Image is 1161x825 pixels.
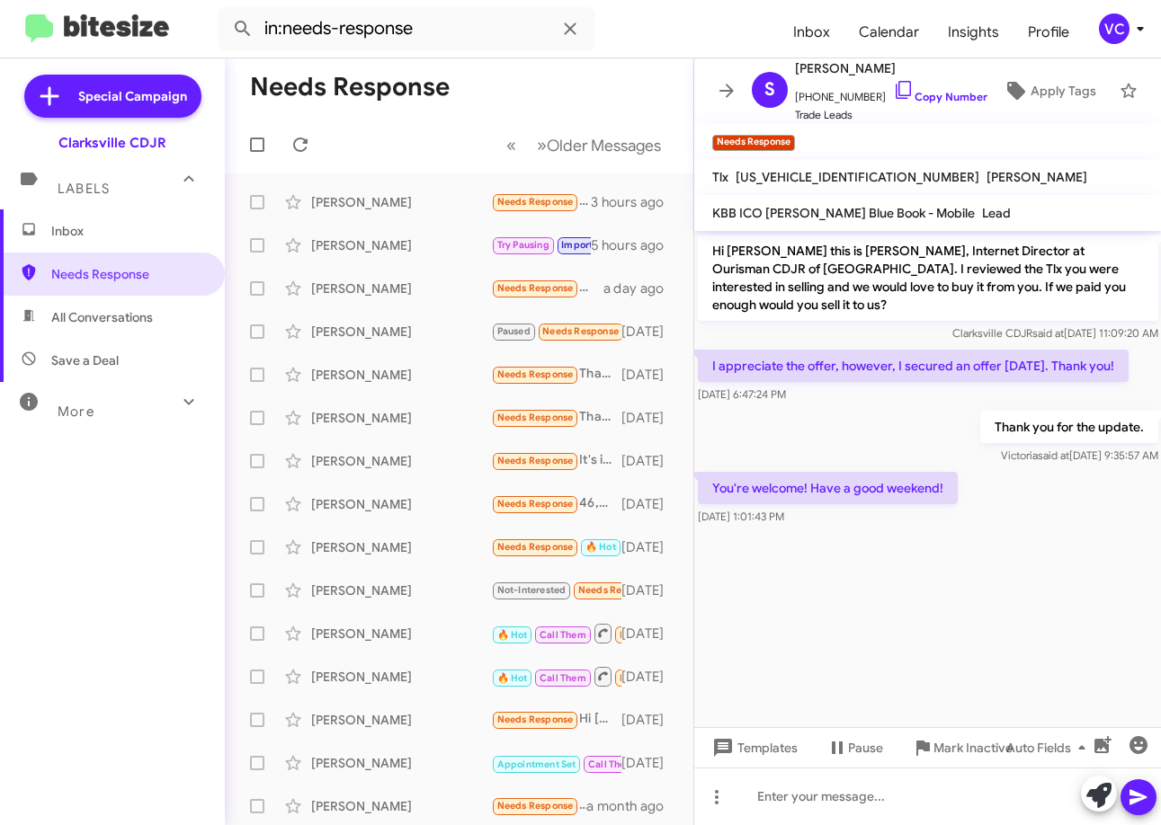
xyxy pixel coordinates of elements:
span: Mark Inactive [933,732,1013,764]
span: Call Them [540,629,586,641]
a: Copy Number [893,90,987,103]
div: [PERSON_NAME] [311,538,491,556]
button: Templates [694,732,812,764]
span: Call Them [588,758,635,770]
span: S [764,75,775,104]
div: Thanks but I am no longer interested. I bought something else. [491,364,621,385]
span: Needs Response [497,196,574,208]
small: Needs Response [712,135,795,151]
nav: Page navigation example [496,127,672,164]
span: 🔥 Hot [497,672,528,684]
span: [PHONE_NUMBER] [795,79,987,106]
div: Not interested. Just want out the door pricing [491,278,603,298]
div: [PERSON_NAME] [311,495,491,513]
div: [DATE] [621,452,679,470]
div: Inbound Call [491,751,621,774]
span: Auto Fields [1006,732,1093,764]
span: Save a Deal [51,351,119,369]
div: Hi [PERSON_NAME] im currently working with [PERSON_NAME] at Ourisman to sell these cars we are ju... [491,709,621,730]
span: said at [1037,448,1068,462]
p: You're welcome! Have a good weekend! [698,472,958,504]
div: [DATE] [621,754,679,772]
div: a day ago [603,279,679,297]
span: Needs Response [542,325,619,337]
div: [DATE] [621,581,679,599]
span: Templates [709,732,798,764]
span: Needs Response [497,282,574,294]
div: [PERSON_NAME] [311,754,491,772]
span: Inbox [51,222,204,240]
button: Mark Inactive [898,732,1027,764]
a: Inbox [779,6,844,58]
span: Important [561,239,608,251]
span: Paused [497,325,531,337]
span: Needs Response [51,265,204,283]
span: Calendar [844,6,933,58]
p: I appreciate the offer, however, I secured an offer [DATE]. Thank you! [698,350,1129,382]
div: [PERSON_NAME] [311,581,491,599]
div: Clarksville CDJR [58,134,166,152]
span: Pause [848,732,883,764]
span: [DATE] 1:01:43 PM [698,510,784,523]
div: Liked “Thank you for the update.” [491,321,621,342]
div: Inbound Call [491,665,621,687]
a: Special Campaign [24,75,201,118]
div: [DATE] [621,711,679,729]
input: Search [218,7,595,50]
div: [PERSON_NAME] [311,193,491,211]
div: [PERSON_NAME] [311,711,491,729]
div: You're welcome! Have a good weekend! [491,191,591,212]
span: Trade Leads [795,106,987,124]
span: Special Campaign [78,87,187,105]
button: VC [1084,13,1141,44]
span: All Conversations [51,308,153,326]
button: Apply Tags [987,75,1111,107]
div: [DATE] [621,409,679,427]
div: a month ago [586,797,678,815]
div: [DATE] [621,323,679,341]
div: [PERSON_NAME] [311,323,491,341]
span: Needs Response [497,455,574,466]
span: Insights [933,6,1014,58]
span: [DATE] 6:47:24 PM [698,387,786,401]
span: Apply Tags [1031,75,1096,107]
button: Auto Fields [992,732,1107,764]
div: Thanks for texting us. We will be with you shortly. In the meantime, you can use this link to sav... [491,407,621,428]
div: [DATE] [621,538,679,556]
div: [PERSON_NAME] [311,366,491,384]
span: 🔥 Hot [497,629,528,641]
span: Try Pausing [497,239,549,251]
div: [PERSON_NAME] [311,797,491,815]
span: « [506,134,516,156]
a: Profile [1014,6,1084,58]
span: Needs Response [497,714,574,725]
div: 3 hours ago [591,193,678,211]
div: Nm [491,235,591,255]
div: [PERSON_NAME] [311,409,491,427]
div: [DATE] [621,366,679,384]
button: Pause [812,732,898,764]
div: [DATE] [621,625,679,643]
span: KBB ICO [PERSON_NAME] Blue Book - Mobile [712,205,975,221]
span: said at [1032,326,1063,340]
div: [PERSON_NAME] [311,668,491,686]
span: Needs Response [620,672,696,684]
span: 🔥 Hot [585,541,616,553]
span: Needs Response [497,498,574,510]
span: Lead [982,205,1011,221]
span: Not-Interested [497,584,567,596]
h1: Needs Response [250,73,450,102]
div: [PERSON_NAME] [311,236,491,254]
span: Appointment Set [497,758,576,770]
span: [PERSON_NAME] [987,169,1087,185]
span: Victoria [DATE] 9:35:57 AM [1000,448,1157,462]
div: Will do [491,795,586,816]
span: [PERSON_NAME] [795,58,987,79]
span: Needs Response [620,629,696,641]
span: Labels [58,181,110,197]
div: It's in excellent condition and has 21,000 miles. No issues. If you could give me a range, I'd li... [491,450,621,471]
div: [PERSON_NAME] [311,452,491,470]
span: Needs Response [497,368,574,380]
